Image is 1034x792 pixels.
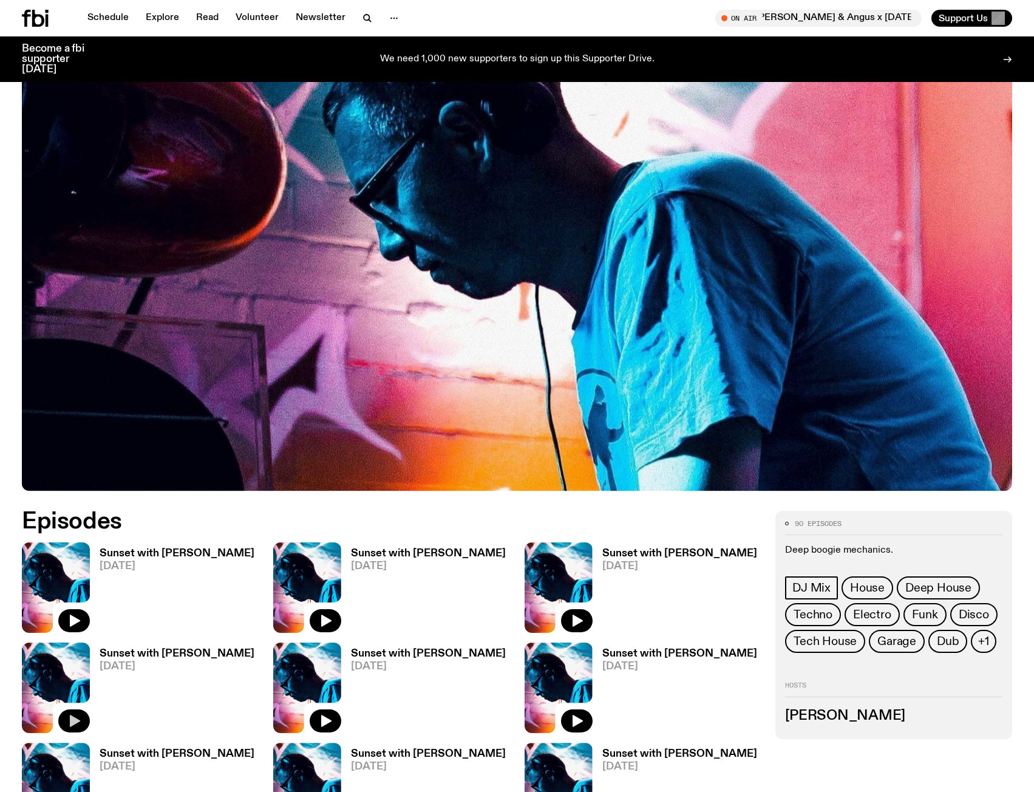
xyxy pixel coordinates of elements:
[602,649,757,659] h3: Sunset with [PERSON_NAME]
[525,542,593,633] img: Simon Caldwell stands side on, looking downwards. He has headphones on. Behind him is a brightly ...
[90,649,254,733] a: Sunset with [PERSON_NAME][DATE]
[100,649,254,659] h3: Sunset with [PERSON_NAME]
[850,581,885,595] span: House
[228,10,286,27] a: Volunteer
[288,10,353,27] a: Newsletter
[939,13,988,24] span: Support Us
[22,44,100,75] h3: Become a fbi supporter [DATE]
[273,542,341,633] img: Simon Caldwell stands side on, looking downwards. He has headphones on. Behind him is a brightly ...
[602,749,757,759] h3: Sunset with [PERSON_NAME]
[351,548,506,559] h3: Sunset with [PERSON_NAME]
[792,581,831,595] span: DJ Mix
[602,661,757,672] span: [DATE]
[877,635,916,648] span: Garage
[602,762,757,772] span: [DATE]
[273,643,341,733] img: Simon Caldwell stands side on, looking downwards. He has headphones on. Behind him is a brightly ...
[100,561,254,572] span: [DATE]
[22,542,90,633] img: Simon Caldwell stands side on, looking downwards. He has headphones on. Behind him is a brightly ...
[602,561,757,572] span: [DATE]
[715,10,922,27] button: On AirOcean [PERSON_NAME] & Angus x [DATE] Arvos
[593,649,757,733] a: Sunset with [PERSON_NAME][DATE]
[138,10,186,27] a: Explore
[785,545,1002,556] p: Deep boogie mechanics.
[950,603,998,626] a: Disco
[189,10,226,27] a: Read
[853,608,891,621] span: Electro
[525,643,593,733] img: Simon Caldwell stands side on, looking downwards. He has headphones on. Behind him is a brightly ...
[959,608,989,621] span: Disco
[931,10,1012,27] button: Support Us
[905,581,971,595] span: Deep House
[842,576,893,599] a: House
[794,635,857,648] span: Tech House
[351,762,506,772] span: [DATE]
[22,643,90,733] img: Simon Caldwell stands side on, looking downwards. He has headphones on. Behind him is a brightly ...
[341,548,506,633] a: Sunset with [PERSON_NAME][DATE]
[100,548,254,559] h3: Sunset with [PERSON_NAME]
[845,603,900,626] a: Electro
[869,630,925,653] a: Garage
[978,635,989,648] span: +1
[351,749,506,759] h3: Sunset with [PERSON_NAME]
[100,762,254,772] span: [DATE]
[785,603,841,626] a: Techno
[971,630,996,653] button: +1
[937,635,959,648] span: Dub
[897,576,980,599] a: Deep House
[785,630,865,653] a: Tech House
[795,521,842,527] span: 90 episodes
[100,749,254,759] h3: Sunset with [PERSON_NAME]
[785,576,838,599] a: DJ Mix
[351,649,506,659] h3: Sunset with [PERSON_NAME]
[593,548,757,633] a: Sunset with [PERSON_NAME][DATE]
[785,682,1002,697] h2: Hosts
[912,608,938,621] span: Funk
[903,603,947,626] a: Funk
[341,649,506,733] a: Sunset with [PERSON_NAME][DATE]
[90,548,254,633] a: Sunset with [PERSON_NAME][DATE]
[794,608,832,621] span: Techno
[602,548,757,559] h3: Sunset with [PERSON_NAME]
[380,54,655,65] p: We need 1,000 new supporters to sign up this Supporter Drive.
[100,661,254,672] span: [DATE]
[351,661,506,672] span: [DATE]
[351,561,506,572] span: [DATE]
[22,511,677,533] h2: Episodes
[785,709,1002,723] h3: [PERSON_NAME]
[928,630,967,653] a: Dub
[80,10,136,27] a: Schedule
